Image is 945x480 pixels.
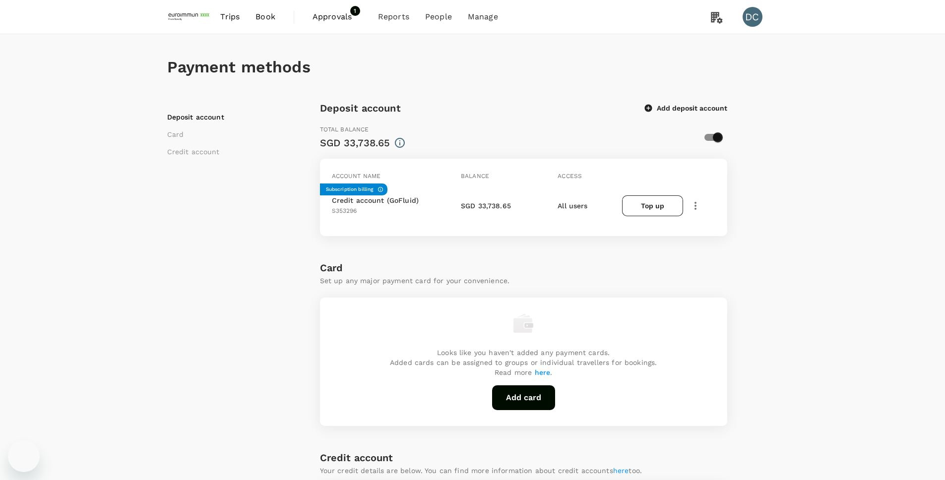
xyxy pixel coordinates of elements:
[461,201,511,211] p: SGD 33,738.65
[320,100,401,116] h6: Deposit account
[332,173,381,180] span: Account name
[492,385,555,410] button: Add card
[558,173,582,180] span: Access
[326,185,374,193] h6: Subscription billing
[513,313,533,333] img: empty
[332,207,357,214] span: S353296
[332,195,419,205] p: Credit account (GoFluid)
[535,368,551,376] a: here
[167,147,291,157] li: Credit account
[167,112,291,122] li: Deposit account
[8,440,40,472] iframe: Button to launch messaging window
[613,467,629,475] a: here
[645,104,727,113] button: Add deposit account
[313,11,362,23] span: Approvals
[320,126,369,133] span: Total balance
[320,135,390,151] div: SGD 33,738.65
[167,58,778,76] h1: Payment methods
[350,6,360,16] span: 1
[320,466,642,476] p: Your credit details are below. You can find more information about credit accounts too.
[320,260,727,276] h6: Card
[461,173,489,180] span: Balance
[167,129,291,139] li: Card
[468,11,498,23] span: Manage
[558,202,587,210] span: All users
[622,195,683,216] button: Top up
[167,6,213,28] img: EUROIMMUN (South East Asia) Pte. Ltd.
[220,11,240,23] span: Trips
[378,11,409,23] span: Reports
[390,348,657,377] p: Looks like you haven't added any payment cards. Added cards can be assigned to groups or individu...
[425,11,452,23] span: People
[743,7,762,27] div: DC
[320,276,727,286] p: Set up any major payment card for your convenience.
[320,450,393,466] h6: Credit account
[255,11,275,23] span: Book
